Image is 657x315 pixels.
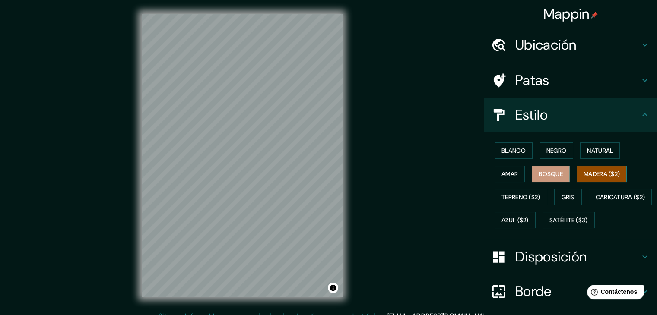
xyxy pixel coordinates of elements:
canvas: Mapa [142,14,343,297]
div: Ubicación [484,28,657,62]
div: Patas [484,63,657,98]
button: Caricatura ($2) [589,189,652,205]
font: Amar [501,170,518,178]
font: Borde [515,282,552,300]
button: Activar o desactivar atribución [328,283,338,293]
font: Estilo [515,106,548,124]
font: Negro [546,147,567,154]
font: Azul ($2) [501,217,529,224]
font: Terreno ($2) [501,193,540,201]
button: Natural [580,142,620,159]
img: pin-icon.png [591,12,598,19]
font: Mappin [543,5,590,23]
button: Azul ($2) [495,212,536,228]
font: Satélite ($3) [549,217,588,224]
button: Amar [495,166,525,182]
iframe: Lanzador de widgets de ayuda [580,281,647,306]
div: Disposición [484,239,657,274]
button: Terreno ($2) [495,189,547,205]
button: Gris [554,189,582,205]
button: Satélite ($3) [543,212,595,228]
div: Estilo [484,98,657,132]
div: Borde [484,274,657,309]
font: Ubicación [515,36,577,54]
font: Patas [515,71,549,89]
button: Blanco [495,142,533,159]
font: Disposición [515,248,587,266]
font: Bosque [539,170,563,178]
button: Bosque [532,166,570,182]
font: Blanco [501,147,526,154]
button: Madera ($2) [577,166,627,182]
font: Gris [562,193,574,201]
button: Negro [540,142,574,159]
font: Natural [587,147,613,154]
font: Caricatura ($2) [596,193,645,201]
font: Madera ($2) [584,170,620,178]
